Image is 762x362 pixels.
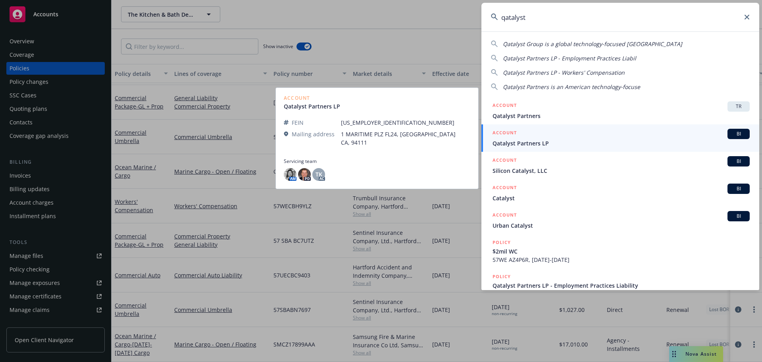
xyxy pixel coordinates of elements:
a: POLICY$2mil WC57WE AZ4P6R, [DATE]-[DATE] [481,234,759,268]
a: ACCOUNTBIQatalyst Partners LP [481,124,759,152]
span: Qatalyst Partners [493,112,750,120]
span: TR [731,103,747,110]
span: Silicon Catalyst, LLC [493,166,750,175]
span: Qatalyst Partners LP - Employment Practices Liabil [503,54,636,62]
span: Catalyst [493,194,750,202]
span: $2mil WC [493,247,750,256]
span: BI [731,158,747,165]
a: ACCOUNTBISilicon Catalyst, LLC [481,152,759,179]
h5: ACCOUNT [493,156,517,166]
a: ACCOUNTBIUrban Catalyst [481,207,759,234]
span: Qatalyst Group is a global technology-focused [GEOGRAPHIC_DATA] [503,40,682,48]
span: BI [731,185,747,192]
h5: ACCOUNT [493,184,517,193]
h5: POLICY [493,238,511,246]
input: Search... [481,3,759,31]
span: Qatalyst Partners LP - Workers' Compensation [503,69,625,76]
h5: ACCOUNT [493,211,517,221]
span: 57WE AZ4P6R, [DATE]-[DATE] [493,256,750,264]
h5: POLICY [493,273,511,281]
a: ACCOUNTBICatalyst [481,179,759,207]
span: BI [731,213,747,220]
h5: ACCOUNT [493,129,517,138]
a: ACCOUNTTRQatalyst Partners [481,97,759,124]
span: Qatalyst Partners is an American technology-focuse [503,83,640,91]
span: 0314-1165, [DATE]-[DATE] [493,290,750,298]
a: POLICYQatalyst Partners LP - Employment Practices Liability0314-1165, [DATE]-[DATE] [481,268,759,302]
span: Urban Catalyst [493,221,750,230]
span: Qatalyst Partners LP [493,139,750,147]
span: BI [731,130,747,137]
span: Qatalyst Partners LP - Employment Practices Liability [493,281,750,290]
h5: ACCOUNT [493,101,517,111]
